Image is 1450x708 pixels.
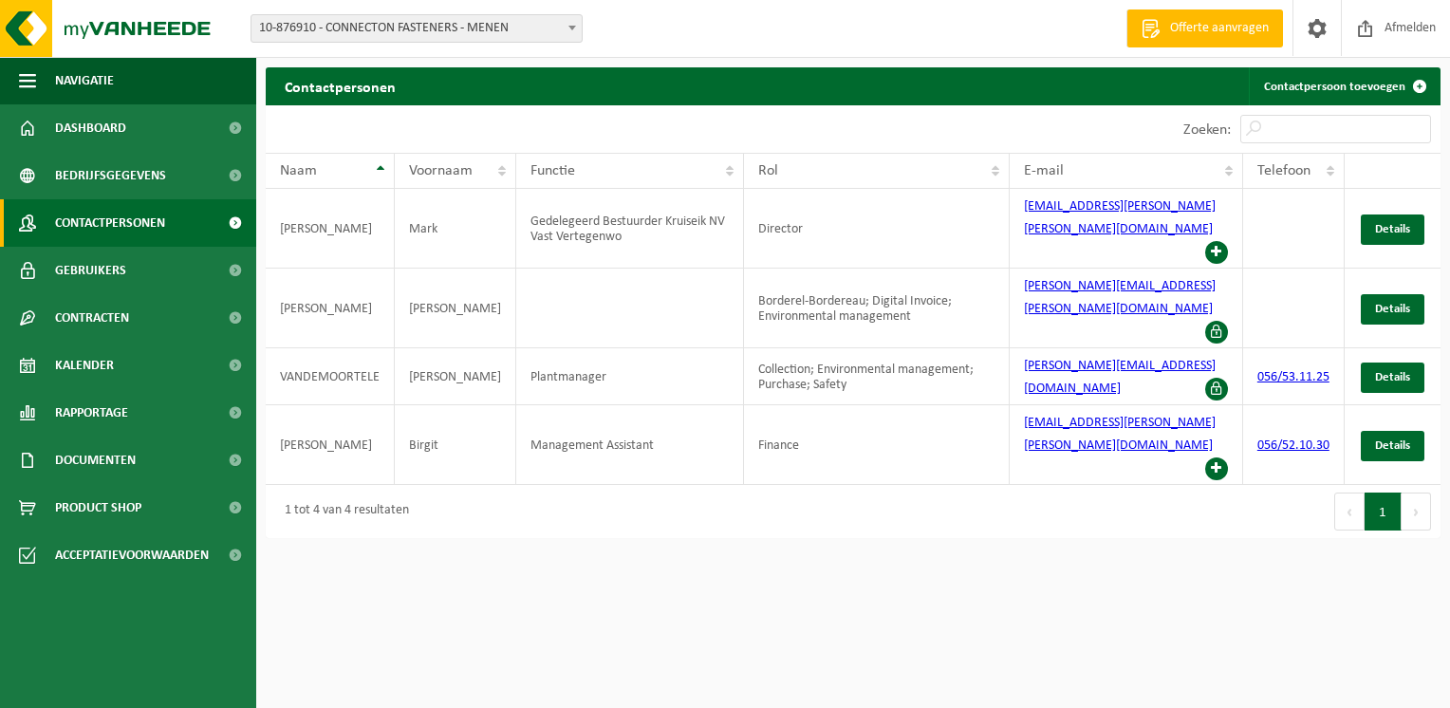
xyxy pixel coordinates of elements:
td: [PERSON_NAME] [395,348,516,405]
td: [PERSON_NAME] [266,405,395,485]
span: Bedrijfsgegevens [55,152,166,199]
td: Finance [744,405,1010,485]
span: E-mail [1024,163,1064,178]
div: 1 tot 4 van 4 resultaten [275,494,409,529]
a: [EMAIL_ADDRESS][PERSON_NAME][PERSON_NAME][DOMAIN_NAME] [1024,416,1216,453]
a: 056/52.10.30 [1257,438,1329,453]
span: Product Shop [55,484,141,531]
a: [PERSON_NAME][EMAIL_ADDRESS][DOMAIN_NAME] [1024,359,1216,396]
td: Management Assistant [516,405,744,485]
span: 10-876910 - CONNECTON FASTENERS - MENEN [251,14,583,43]
button: Next [1402,493,1431,531]
span: Naam [280,163,317,178]
span: Details [1375,223,1410,235]
td: Birgit [395,405,516,485]
span: Telefoon [1257,163,1311,178]
a: [EMAIL_ADDRESS][PERSON_NAME][PERSON_NAME][DOMAIN_NAME] [1024,199,1216,236]
a: Offerte aanvragen [1126,9,1283,47]
a: 056/53.11.25 [1257,370,1329,384]
a: Details [1361,363,1424,393]
span: Rol [758,163,778,178]
span: Details [1375,439,1410,452]
span: Voornaam [409,163,473,178]
h2: Contactpersonen [266,67,415,104]
span: Navigatie [55,57,114,104]
td: [PERSON_NAME] [266,269,395,348]
a: Details [1361,431,1424,461]
td: Collection; Environmental management; Purchase; Safety [744,348,1010,405]
span: Contracten [55,294,129,342]
button: Previous [1334,493,1365,531]
span: Contactpersonen [55,199,165,247]
td: [PERSON_NAME] [395,269,516,348]
a: Contactpersoon toevoegen [1249,67,1439,105]
td: [PERSON_NAME] [266,189,395,269]
label: Zoeken: [1183,122,1231,138]
a: [PERSON_NAME][EMAIL_ADDRESS][PERSON_NAME][DOMAIN_NAME] [1024,279,1216,316]
span: Dashboard [55,104,126,152]
span: 10-876910 - CONNECTON FASTENERS - MENEN [251,15,582,42]
span: Documenten [55,437,136,484]
span: Rapportage [55,389,128,437]
button: 1 [1365,493,1402,531]
td: Gedelegeerd Bestuurder Kruiseik NV Vast Vertegenwo [516,189,744,269]
span: Gebruikers [55,247,126,294]
span: Details [1375,371,1410,383]
td: Director [744,189,1010,269]
td: Borderel-Bordereau; Digital Invoice; Environmental management [744,269,1010,348]
td: Plantmanager [516,348,744,405]
span: Details [1375,303,1410,315]
a: Details [1361,214,1424,245]
a: Details [1361,294,1424,325]
span: Kalender [55,342,114,389]
span: Offerte aanvragen [1165,19,1273,38]
span: Functie [530,163,575,178]
span: Acceptatievoorwaarden [55,531,209,579]
td: Mark [395,189,516,269]
td: VANDEMOORTELE [266,348,395,405]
